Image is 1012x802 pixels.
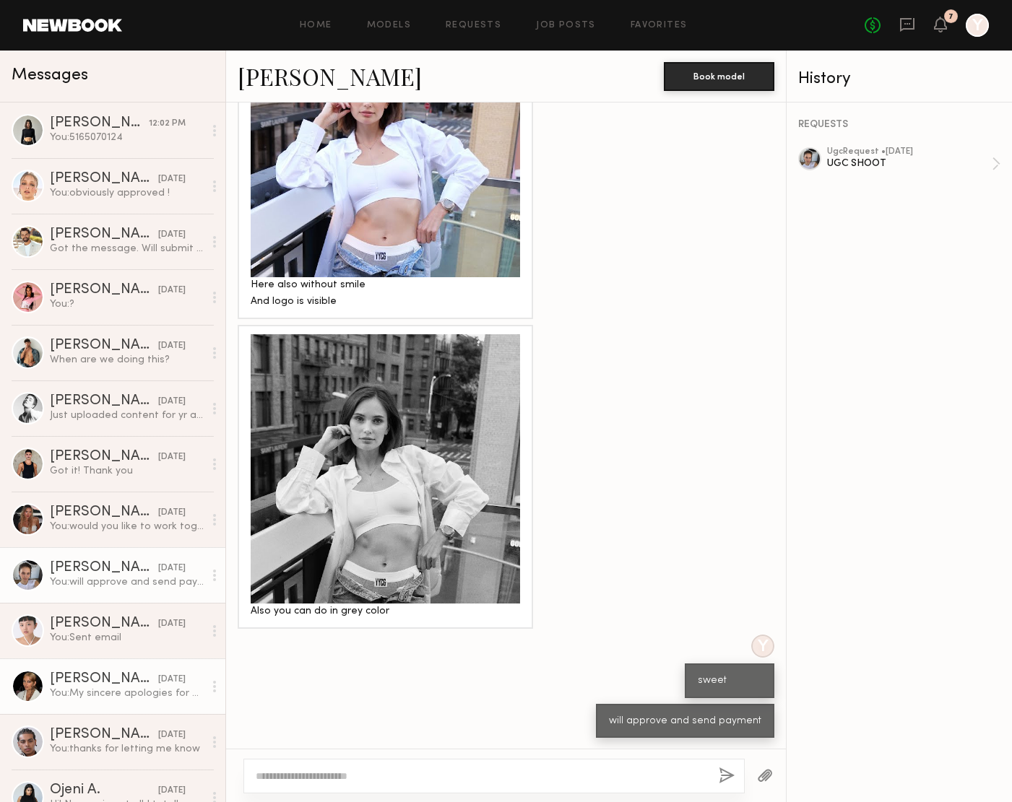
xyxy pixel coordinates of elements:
[50,520,204,533] div: You: would you like to work together ?
[50,297,204,311] div: You: ?
[158,784,186,798] div: [DATE]
[631,21,688,30] a: Favorites
[50,631,204,645] div: You: Sent email
[50,394,158,409] div: [PERSON_NAME]
[158,617,186,631] div: [DATE]
[50,186,204,200] div: You: obviously approved !
[50,227,158,242] div: [PERSON_NAME]
[50,242,204,256] div: Got the message. Will submit soon
[50,742,204,756] div: You: thanks for letting me know
[698,673,761,689] div: sweet
[536,21,596,30] a: Job Posts
[158,284,186,297] div: [DATE]
[50,283,158,297] div: [PERSON_NAME]
[446,21,501,30] a: Requests
[158,450,186,464] div: [DATE]
[798,71,1000,87] div: History
[50,687,204,700] div: You: My sincere apologies for my outrageously late response! Would you still like to work together?
[50,116,149,131] div: [PERSON_NAME]
[50,505,158,520] div: [PERSON_NAME]
[966,14,989,37] a: Y
[158,728,186,742] div: [DATE]
[300,21,332,30] a: Home
[798,120,1000,130] div: REQUESTS
[50,339,158,353] div: [PERSON_NAME]
[609,713,761,730] div: will approve and send payment
[149,117,186,131] div: 12:02 PM
[50,172,158,186] div: [PERSON_NAME]
[50,561,158,575] div: [PERSON_NAME]
[50,131,204,144] div: You: 5165070124
[50,728,158,742] div: [PERSON_NAME]
[238,61,422,92] a: [PERSON_NAME]
[50,353,204,367] div: When are we doing this?
[158,339,186,353] div: [DATE]
[827,147,992,157] div: ugc Request • [DATE]
[367,21,411,30] a: Models
[50,575,204,589] div: You: will approve and send payment
[50,672,158,687] div: [PERSON_NAME]
[50,450,158,464] div: [PERSON_NAME]
[50,783,158,798] div: Ojeni A.
[251,277,520,310] div: Here also without smile And logo is visible
[158,228,186,242] div: [DATE]
[158,673,186,687] div: [DATE]
[664,62,774,91] button: Book model
[158,173,186,186] div: [DATE]
[50,409,204,422] div: Just uploaded content for yr approval
[251,603,520,620] div: Also you can do in grey color
[158,562,186,575] div: [DATE]
[50,464,204,478] div: Got it! Thank you
[948,13,953,21] div: 7
[50,616,158,631] div: [PERSON_NAME]
[12,67,88,84] span: Messages
[664,69,774,82] a: Book model
[827,157,992,170] div: UGC SHOOT
[158,506,186,520] div: [DATE]
[158,395,186,409] div: [DATE]
[827,147,1000,180] a: ugcRequest •[DATE]UGC SHOOT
